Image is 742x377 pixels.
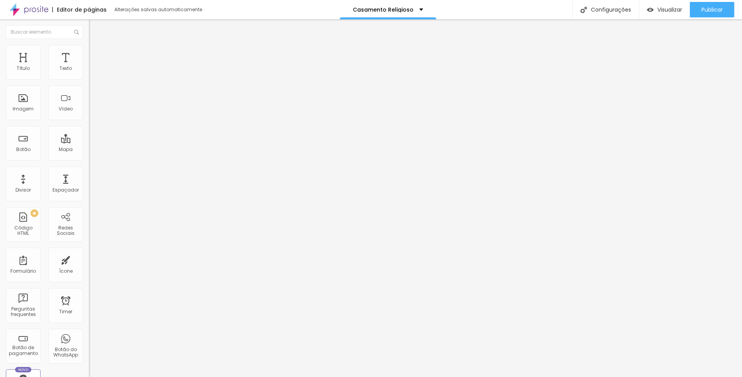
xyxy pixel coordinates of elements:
div: Botão de pagamento [8,345,38,356]
div: Código HTML [8,225,38,236]
div: Novo [15,367,32,372]
div: Vídeo [59,106,73,112]
div: Imagem [13,106,34,112]
div: Redes Sociais [50,225,81,236]
button: Publicar [690,2,734,17]
img: Icone [580,7,587,13]
div: Alterações salvas automaticamente [114,7,203,12]
div: Divisor [15,187,31,193]
div: Texto [60,66,72,71]
p: Casamento Religioso [353,7,414,12]
div: Título [17,66,30,71]
div: Formulário [10,268,36,274]
div: Botão do WhatsApp [50,347,81,358]
span: Publicar [701,7,723,13]
div: Espaçador [53,187,79,193]
div: Editor de páginas [52,7,107,12]
div: Perguntas frequentes [8,306,38,318]
img: view-1.svg [647,7,654,13]
button: Visualizar [639,2,690,17]
input: Buscar elemento [6,25,83,39]
div: Botão [16,147,31,152]
iframe: Editor [89,19,742,377]
img: Icone [74,30,79,34]
div: Ícone [59,268,73,274]
span: Visualizar [657,7,682,13]
div: Mapa [59,147,73,152]
div: Timer [59,309,72,314]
